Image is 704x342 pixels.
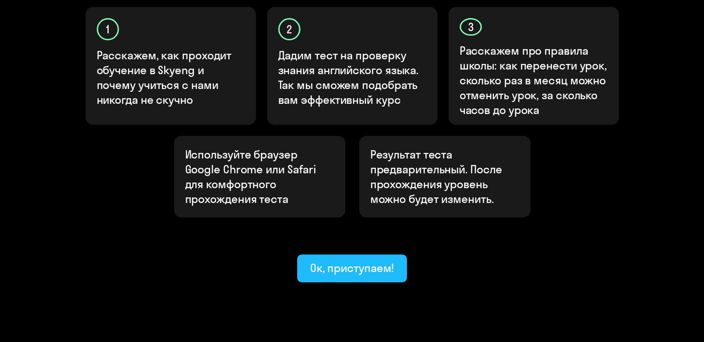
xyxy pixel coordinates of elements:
div: 2 [278,18,300,40]
p: Расскажем, как проходит обучение в Skyeng и почему учиться с нами никогда не скучно [97,48,246,107]
div: 1 [97,18,119,40]
button: Ок, приступаем! [297,254,407,282]
div: Ок, приступаем! [310,260,394,275]
div: 3 [460,18,482,36]
p: Расскажем про правила школы: как перенести урок, сколько раз в месяц можно отменить урок, за скол... [460,43,609,117]
p: Результат теста предварительный. После прохождения уровень можно будет изменить. [370,147,519,206]
p: Дадим тест на проверку знания английского языка. Так мы сможем подобрать вам эффективный курс [278,48,427,107]
p: Используйте браузер Google Chrome или Safari для комфортного прохождения теста [185,147,334,206]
